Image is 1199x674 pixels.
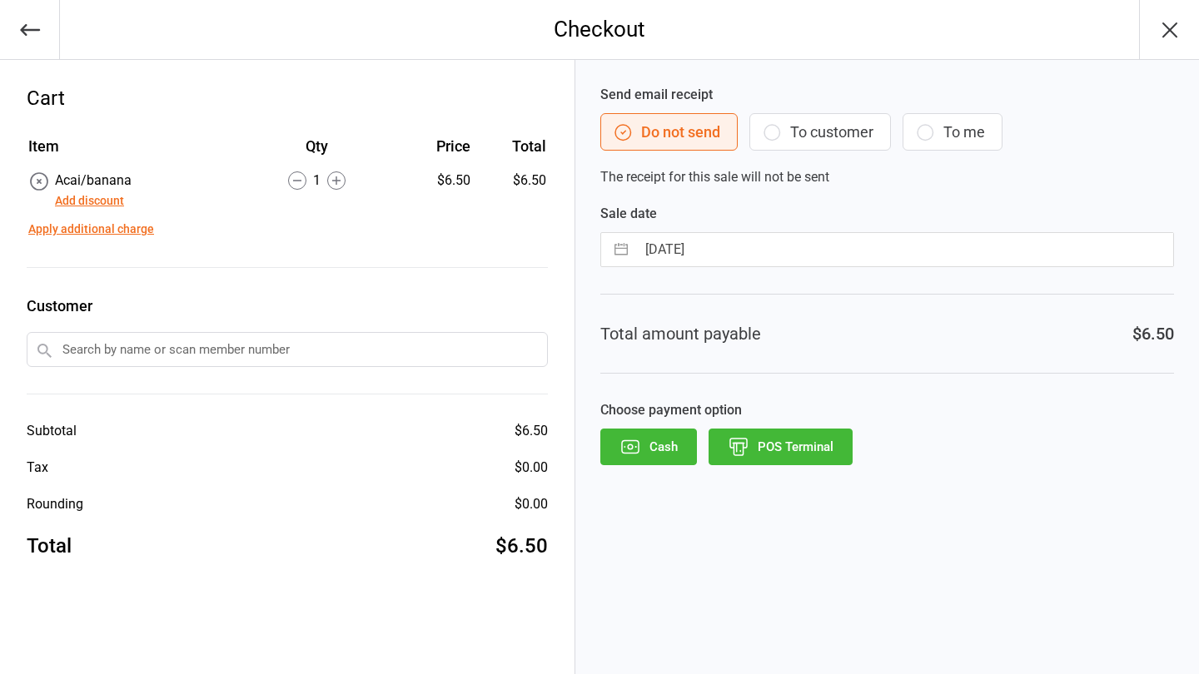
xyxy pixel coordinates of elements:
[495,531,548,561] div: $6.50
[28,221,154,238] button: Apply additional charge
[27,494,83,514] div: Rounding
[27,83,548,113] div: Cart
[396,171,470,191] div: $6.50
[515,494,548,514] div: $0.00
[27,531,72,561] div: Total
[55,192,124,210] button: Add discount
[600,321,761,346] div: Total amount payable
[749,113,891,151] button: To customer
[27,458,48,478] div: Tax
[477,135,547,169] th: Total
[55,172,132,188] span: Acai/banana
[600,400,1174,420] label: Choose payment option
[477,171,547,211] td: $6.50
[903,113,1002,151] button: To me
[27,295,548,317] label: Customer
[600,85,1174,187] div: The receipt for this sale will not be sent
[709,429,853,465] button: POS Terminal
[515,421,548,441] div: $6.50
[27,421,77,441] div: Subtotal
[396,135,470,157] div: Price
[600,429,697,465] button: Cash
[600,204,1174,224] label: Sale date
[27,332,548,367] input: Search by name or scan member number
[600,85,1174,105] label: Send email receipt
[515,458,548,478] div: $0.00
[28,135,239,169] th: Item
[1132,321,1174,346] div: $6.50
[241,171,394,191] div: 1
[600,113,738,151] button: Do not send
[241,135,394,169] th: Qty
